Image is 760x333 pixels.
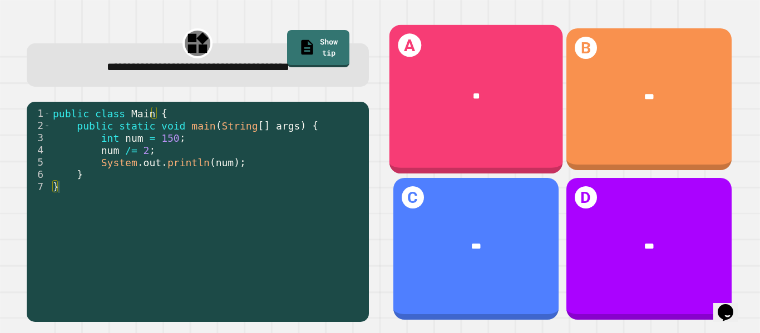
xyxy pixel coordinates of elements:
[575,37,597,59] h1: B
[27,132,51,144] div: 3
[713,289,749,322] iframe: chat widget
[27,144,51,156] div: 4
[27,168,51,181] div: 6
[27,120,51,132] div: 2
[402,186,424,208] h1: C
[27,181,51,193] div: 7
[44,120,50,132] span: Toggle code folding, rows 2 through 6
[287,30,349,67] a: Show tip
[575,186,597,208] h1: D
[27,107,51,120] div: 1
[398,33,421,57] h1: A
[27,156,51,168] div: 5
[44,107,50,120] span: Toggle code folding, rows 1 through 7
